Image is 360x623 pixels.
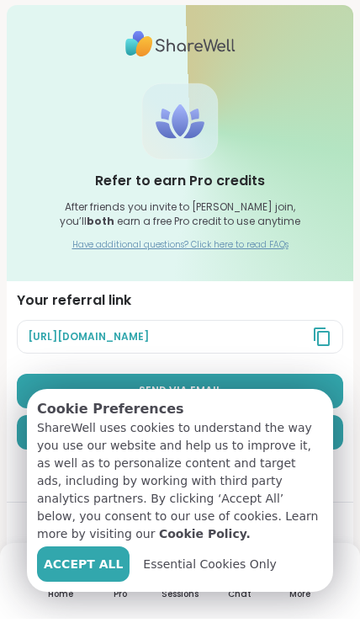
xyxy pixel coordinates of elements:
div: Chat [228,593,251,604]
b: both [87,218,114,232]
span: Accept All [44,560,123,578]
span: [URL][DOMAIN_NAME] [28,334,149,349]
a: Cookie Policy. [159,530,251,547]
span: Send via email [139,388,221,402]
div: Pro [114,593,127,604]
h3: Your referral link [17,296,343,314]
img: ShareWell Logo [125,29,236,67]
span: Essential Cookies Only [143,560,277,578]
p: ShareWell uses cookies to understand the way you use our website and help us to improve it, as we... [37,423,323,547]
a: Have additional questions? Click here to read FAQs [72,243,289,255]
div: After friends you invite to [PERSON_NAME] join, you’ll earn a free Pro credit to use anytime [47,205,313,233]
h3: Refer to earn Pro credits [95,176,265,194]
div: Home [48,593,73,604]
div: More [289,593,310,604]
a: Send via email [17,378,343,413]
button: Accept All [37,551,130,586]
div: Sessions [161,593,199,604]
p: Cookie Preferences [37,403,323,423]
